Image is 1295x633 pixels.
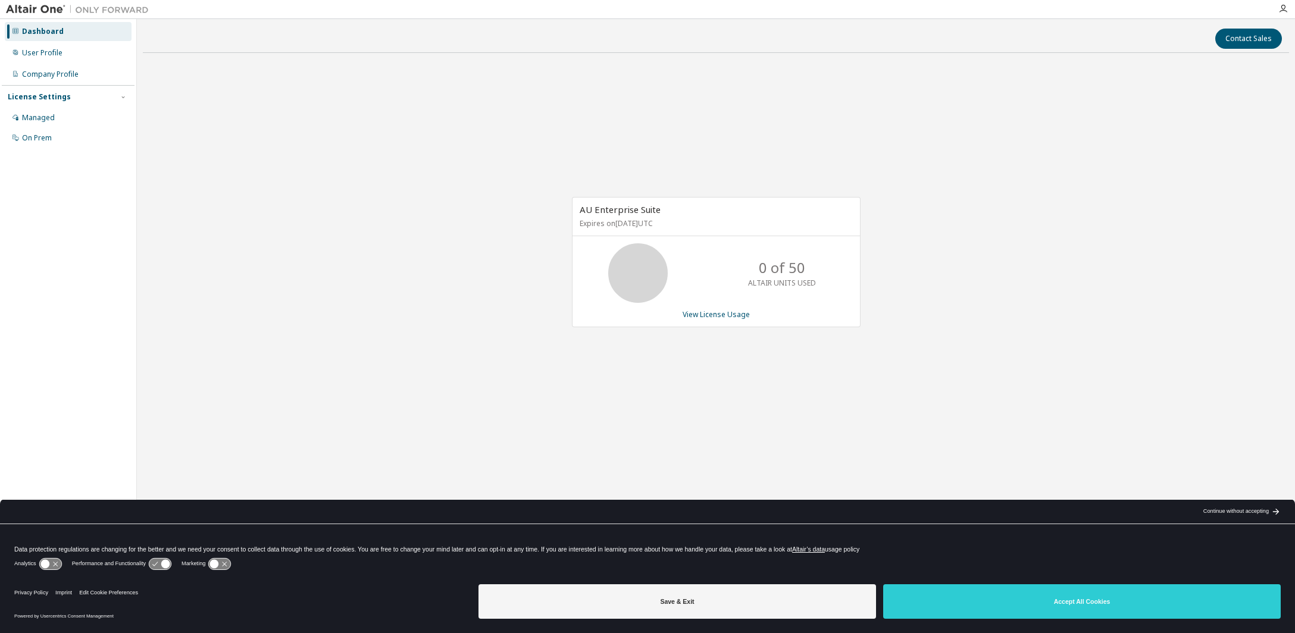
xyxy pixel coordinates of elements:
[22,27,64,36] div: Dashboard
[22,113,55,123] div: Managed
[22,70,79,79] div: Company Profile
[6,4,155,15] img: Altair One
[22,48,62,58] div: User Profile
[580,203,661,215] span: AU Enterprise Suite
[580,218,850,228] p: Expires on [DATE] UTC
[683,309,750,319] a: View License Usage
[748,278,816,288] p: ALTAIR UNITS USED
[22,133,52,143] div: On Prem
[8,92,71,102] div: License Settings
[1215,29,1282,49] button: Contact Sales
[759,258,805,278] p: 0 of 50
